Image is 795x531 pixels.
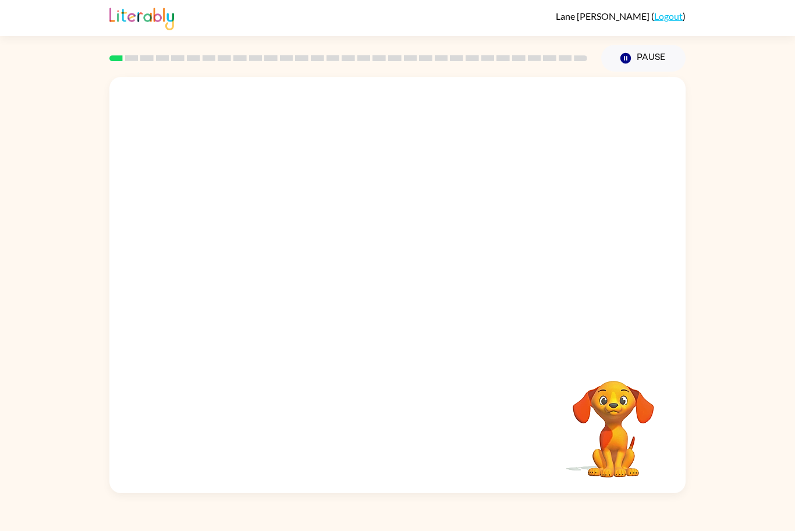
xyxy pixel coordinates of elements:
[556,10,651,22] span: Lane [PERSON_NAME]
[556,10,686,22] div: ( )
[601,45,686,72] button: Pause
[109,5,174,30] img: Literably
[654,10,683,22] a: Logout
[555,363,672,479] video: Your browser must support playing .mp4 files to use Literably. Please try using another browser.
